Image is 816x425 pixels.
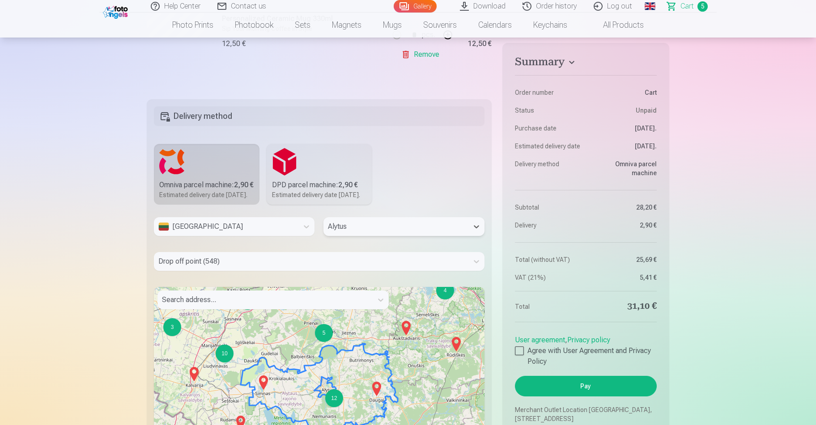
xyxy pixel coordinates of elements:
[590,300,657,313] dd: 31,10 €
[315,324,333,342] div: 5
[515,405,657,423] p: Merchant Outlet Location [GEOGRAPHIC_DATA], [STREET_ADDRESS]
[325,389,343,407] div: 12
[158,221,294,232] div: [GEOGRAPHIC_DATA]
[256,372,271,393] img: Marker
[103,4,130,19] img: /fa2
[590,124,657,133] dd: [DATE].
[578,13,654,38] a: All products
[515,55,657,72] button: Summary
[321,13,372,38] a: Magnets
[515,106,582,115] dt: Status
[567,336,610,344] a: Privacy policy
[515,203,582,212] dt: Subtotal
[412,13,467,38] a: Souvenirs
[325,389,326,390] div: 12
[399,317,413,339] img: Marker
[515,221,582,230] dt: Delivery
[590,273,657,282] dd: 5,41 €
[515,300,582,313] dt: Total
[216,345,234,362] div: 10
[590,221,657,230] dd: 2,90 €
[515,336,565,344] a: User agreement
[159,180,254,190] div: Omniva parcel machine :
[215,344,216,345] div: 10
[515,331,657,367] div: ,
[515,124,582,133] dt: Purchase date
[372,13,412,38] a: Mugs
[338,181,358,189] b: 2,90 €
[234,181,254,189] b: 2,90 €
[187,363,201,385] img: Marker
[224,13,284,38] a: Photobook
[515,160,582,177] dt: Delivery method
[159,190,254,199] div: Estimated delivery date [DATE].
[272,180,367,190] div: DPD parcel machine :
[697,1,708,12] span: 5
[154,106,484,126] h5: Delivery method
[590,160,657,177] dd: Omniva parcel machine
[590,88,657,97] dd: Сart
[467,13,523,38] a: Calendars
[515,376,657,396] button: Pay
[161,13,224,38] a: Photo prints
[590,142,657,151] dd: [DATE].
[515,273,582,282] dt: VAT (21%)
[515,142,582,151] dt: Estimated delivery date
[163,318,181,336] div: 3
[515,345,657,367] label: Agree with User Agreement and Privacy Policy
[272,190,367,199] div: Estimated delivery date [DATE].
[401,46,443,63] a: Remove
[590,203,657,212] dd: 28,20 €
[436,282,454,299] div: 4
[370,378,384,400] img: Marker
[590,255,657,264] dd: 25,69 €
[468,41,492,46] div: 12,50 €
[636,106,657,115] span: Unpaid
[314,324,315,324] div: 5
[515,88,582,97] dt: Order number
[515,255,582,264] dt: Total (without VAT)
[523,13,578,38] a: Keychains
[222,38,246,49] div: 12,50 €
[284,13,321,38] a: Sets
[680,1,694,12] span: Сart
[449,333,463,355] img: Marker
[163,318,164,319] div: 3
